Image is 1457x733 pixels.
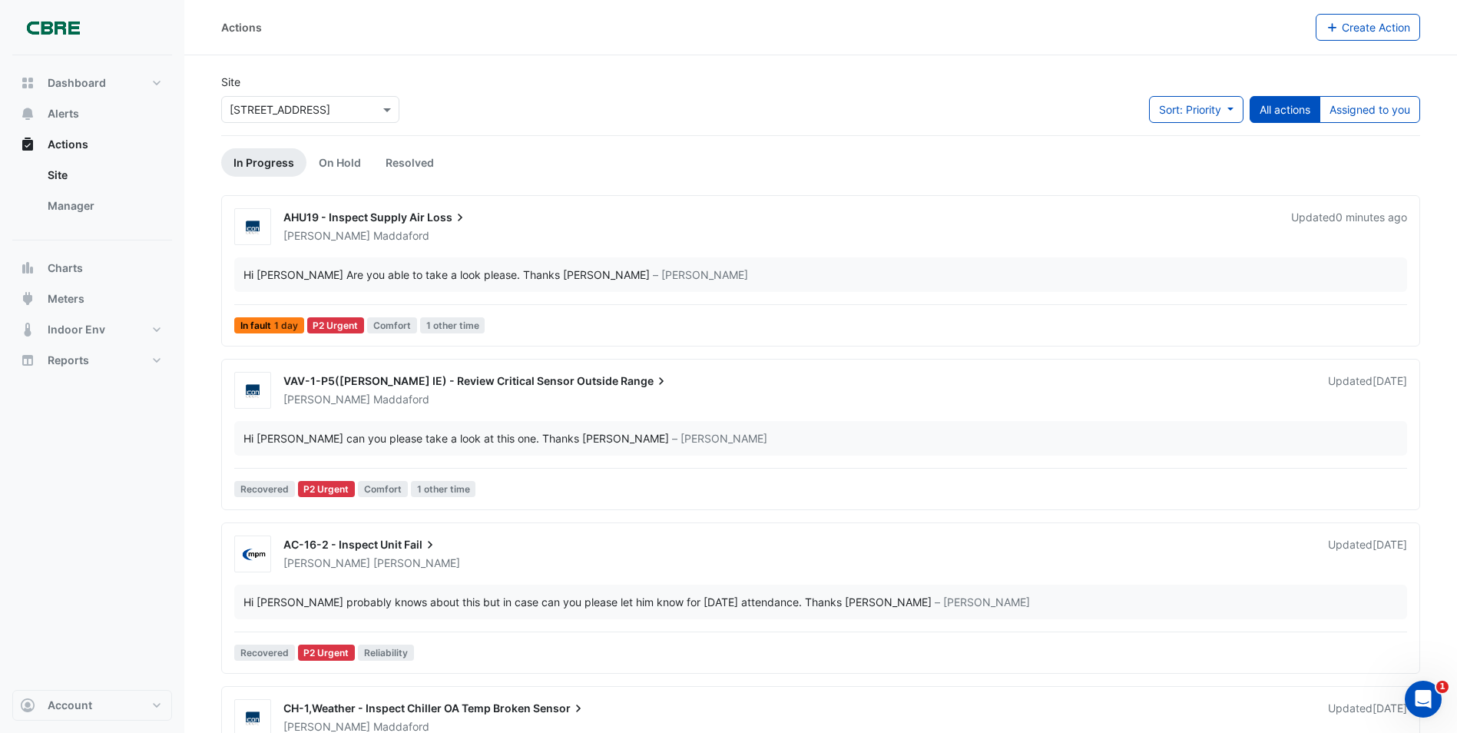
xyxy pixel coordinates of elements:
[1149,96,1243,123] button: Sort: Priority
[1328,537,1407,571] div: Updated
[358,645,414,661] span: Reliability
[373,392,429,407] span: Maddaford
[427,210,468,225] span: Loss
[20,106,35,121] app-icon: Alerts
[373,556,460,571] span: [PERSON_NAME]
[35,160,172,191] a: Site
[1436,681,1449,693] span: 1
[283,229,370,242] span: [PERSON_NAME]
[221,148,306,177] a: In Progress
[12,284,172,314] button: Meters
[48,698,92,713] span: Account
[533,701,586,716] span: Sensor
[411,481,476,497] span: 1 other time
[221,74,240,90] label: Site
[235,711,270,726] img: Icon Logic
[12,160,172,227] div: Actions
[1405,681,1442,718] iframe: Intercom live chat
[306,148,373,177] a: On Hold
[283,211,425,224] span: AHU19 - Inspect Supply Air
[235,220,270,235] img: Icon Logic
[12,129,172,160] button: Actions
[235,547,270,562] img: MPM
[358,481,408,497] span: Comfort
[404,537,438,552] span: Fail
[235,383,270,399] img: Icon Logic
[653,267,748,283] span: – [PERSON_NAME]
[1159,103,1221,116] span: Sort: Priority
[12,314,172,345] button: Indoor Env
[1291,210,1407,244] div: Updated
[283,556,370,569] span: [PERSON_NAME]
[420,317,485,333] span: 1 other time
[1320,96,1420,123] button: Assigned to you
[1373,538,1407,551] span: Fri 08-Aug-2025 15:02 AWST
[672,430,767,446] span: – [PERSON_NAME]
[48,106,79,121] span: Alerts
[1316,14,1421,41] button: Create Action
[1342,21,1410,34] span: Create Action
[243,430,669,446] div: Hi [PERSON_NAME] can you please take a look at this one. Thanks [PERSON_NAME]
[274,321,298,330] span: 1 day
[35,191,172,221] a: Manager
[935,594,1030,610] span: – [PERSON_NAME]
[298,481,356,497] div: P2 Urgent
[1250,96,1320,123] button: All actions
[283,701,531,715] span: CH-1,Weather - Inspect Chiller OA Temp Broken
[1373,701,1407,715] span: Fri 25-Jul-2025 12:23 AWST
[283,538,402,551] span: AC-16-2 - Inspect Unit
[20,137,35,152] app-icon: Actions
[307,317,365,333] div: P2 Urgent
[20,260,35,276] app-icon: Charts
[234,481,295,497] span: Recovered
[243,267,650,283] div: Hi [PERSON_NAME] Are you able to take a look please. Thanks [PERSON_NAME]
[1336,211,1407,224] span: Fri 15-Aug-2025 12:40 AWST
[48,353,89,368] span: Reports
[367,317,417,333] span: Comfort
[48,137,88,152] span: Actions
[20,353,35,368] app-icon: Reports
[621,373,669,389] span: Range
[221,19,262,35] div: Actions
[48,291,84,307] span: Meters
[20,75,35,91] app-icon: Dashboard
[298,645,356,661] div: P2 Urgent
[1373,374,1407,387] span: Wed 13-Aug-2025 12:04 AWST
[234,317,304,333] span: In fault
[373,148,446,177] a: Resolved
[20,322,35,337] app-icon: Indoor Env
[234,645,295,661] span: Recovered
[20,291,35,307] app-icon: Meters
[48,322,105,337] span: Indoor Env
[12,345,172,376] button: Reports
[12,253,172,284] button: Charts
[1328,373,1407,407] div: Updated
[243,594,932,610] div: Hi [PERSON_NAME] probably knows about this but in case can you please let him know for [DATE] att...
[373,228,429,244] span: Maddaford
[48,260,83,276] span: Charts
[12,98,172,129] button: Alerts
[283,374,618,387] span: VAV-1-P5([PERSON_NAME] IE) - Review Critical Sensor Outside
[283,720,370,733] span: [PERSON_NAME]
[283,393,370,406] span: [PERSON_NAME]
[48,75,106,91] span: Dashboard
[12,68,172,98] button: Dashboard
[12,690,172,721] button: Account
[18,12,88,43] img: Company Logo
